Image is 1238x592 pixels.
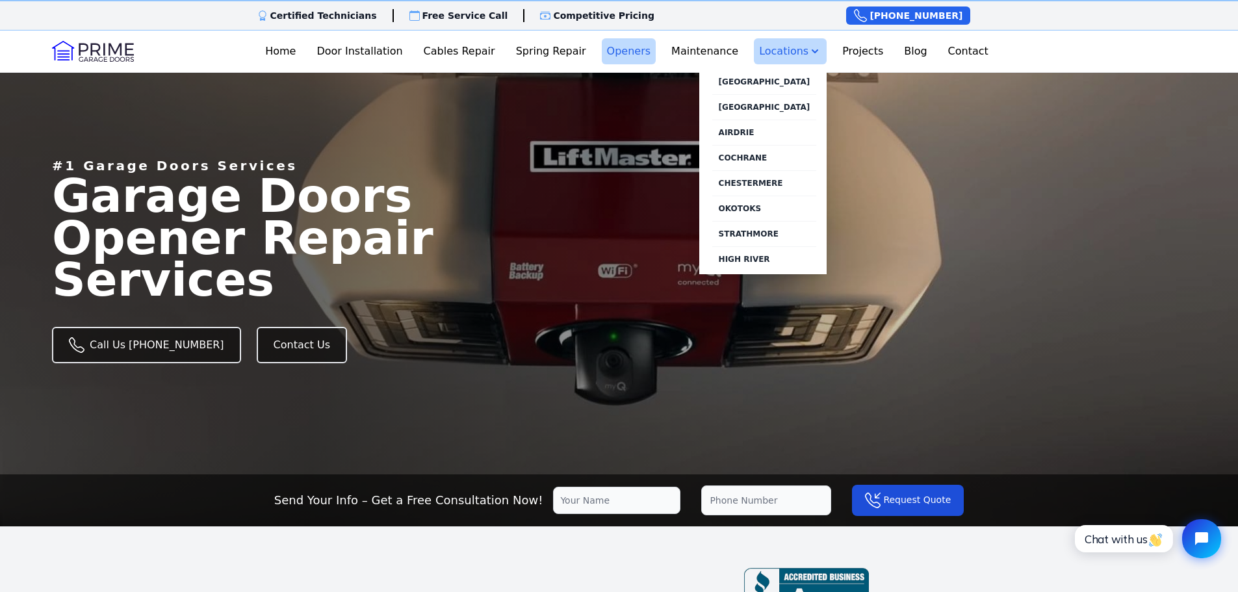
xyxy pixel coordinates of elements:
a: AIRDRIE [712,120,817,145]
p: Competitive Pricing [553,9,654,22]
button: Locations [754,38,827,64]
input: Your Name [553,487,680,514]
p: Send Your Info – Get a Free Consultation Now! [274,491,543,509]
a: Door Installation [311,38,407,64]
p: Free Service Call [422,9,508,22]
a: CHESTERMERE [712,170,817,196]
a: OKOTOKS [712,196,817,221]
a: Openers [602,38,656,64]
a: COCHRANE [712,145,817,170]
a: Maintenance [666,38,743,64]
a: Contact [943,38,994,64]
a: Blog [899,38,932,64]
a: Contact Us [257,327,347,363]
a: Call Us [PHONE_NUMBER] [52,327,241,363]
a: Cables Repair [419,38,500,64]
a: Projects [837,38,888,64]
a: [PHONE_NUMBER] [846,6,970,25]
a: [GEOGRAPHIC_DATA] [712,70,817,94]
button: Request Quote [852,485,964,516]
p: #1 Garage Doors Services [52,157,298,175]
iframe: Tidio Chat [1061,508,1232,569]
a: Spring Repair [511,38,591,64]
a: [GEOGRAPHIC_DATA] [712,94,817,120]
img: Logo [52,41,134,62]
a: Home [260,38,301,64]
input: Phone Number [701,485,831,515]
p: Certified Technicians [270,9,377,22]
span: Garage Doors Opener Repair Services [52,168,433,307]
a: STRATHMORE [712,221,817,246]
a: HIGH RIVER [712,246,817,272]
